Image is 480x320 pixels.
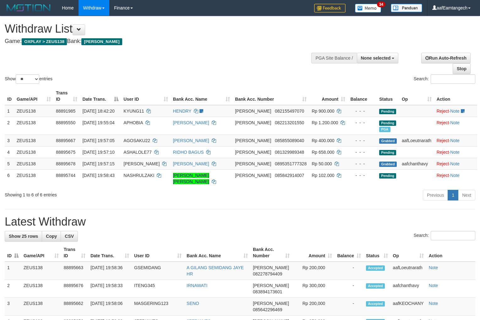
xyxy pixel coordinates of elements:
[235,109,271,114] span: [PERSON_NAME]
[187,265,244,276] a: A GILANG SEMIDANG JAYE HR
[132,244,184,262] th: User ID: activate to sort column ascending
[5,117,14,135] td: 2
[5,158,14,169] td: 5
[350,149,374,155] div: - - -
[22,38,67,45] span: OXPLAY > ZEUS138
[82,161,114,166] span: [DATE] 19:57:15
[399,87,434,105] th: Op: activate to sort column ascending
[123,150,152,155] span: ASHALOLE77
[56,150,75,155] span: 88895675
[431,231,475,240] input: Search:
[379,120,396,126] span: Pending
[429,301,438,306] a: Note
[450,150,460,155] a: Note
[275,109,304,114] span: Copy 082155497070 to clipboard
[235,120,271,125] span: [PERSON_NAME]
[377,87,399,105] th: Status
[253,289,282,294] span: Copy 083894173601 to clipboard
[56,173,75,178] span: 88895744
[292,298,335,316] td: Rp 200,000
[335,244,363,262] th: Balance: activate to sort column ascending
[14,117,53,135] td: ZEUS138
[235,161,271,166] span: [PERSON_NAME]
[357,53,399,63] button: None selected
[437,150,449,155] a: Reject
[14,146,53,158] td: ZEUS138
[5,23,314,35] h1: Withdraw List
[450,173,460,178] a: Note
[5,231,42,242] a: Show 25 rows
[14,158,53,169] td: ZEUS138
[437,161,449,166] a: Reject
[5,262,21,280] td: 1
[431,74,475,84] input: Search:
[437,120,449,125] a: Reject
[390,280,426,298] td: aafchanthavy
[348,87,377,105] th: Balance
[366,283,385,289] span: Accepted
[350,172,374,179] div: - - -
[14,87,53,105] th: Game/API: activate to sort column ascending
[379,127,390,132] span: Marked by aafanarl
[9,234,38,239] span: Show 25 rows
[56,120,75,125] span: 88895550
[366,301,385,307] span: Accepted
[82,150,114,155] span: [DATE] 19:57:10
[5,298,21,316] td: 3
[5,189,195,198] div: Showing 1 to 6 of 6 entries
[56,109,75,114] span: 88891985
[450,120,460,125] a: Note
[88,262,132,280] td: [DATE] 19:58:36
[61,231,78,242] a: CSV
[235,173,271,178] span: [PERSON_NAME]
[312,138,334,143] span: Rp 400.000
[46,234,57,239] span: Copy
[361,56,391,61] span: None selected
[312,173,334,178] span: Rp 102.000
[379,138,397,144] span: Grabbed
[14,169,53,187] td: ZEUS138
[21,244,61,262] th: Game/API: activate to sort column ascending
[275,173,304,178] span: Copy 085842914007 to clipboard
[434,117,477,135] td: ·
[429,265,438,270] a: Note
[61,280,88,298] td: 88895676
[53,87,80,105] th: Trans ID: activate to sort column ascending
[399,135,434,146] td: aafLoeutnarath
[275,161,307,166] span: Copy 0895351777328 to clipboard
[253,301,289,306] span: [PERSON_NAME]
[235,150,271,155] span: [PERSON_NAME]
[121,87,170,105] th: User ID: activate to sort column ascending
[379,173,396,179] span: Pending
[5,105,14,117] td: 1
[88,280,132,298] td: [DATE] 19:58:33
[5,244,21,262] th: ID: activate to sort column descending
[123,109,144,114] span: KYUNG11
[450,138,460,143] a: Note
[390,244,426,262] th: Op: activate to sort column ascending
[379,162,397,167] span: Grabbed
[437,138,449,143] a: Reject
[187,301,199,306] a: SENO
[65,234,74,239] span: CSV
[82,120,114,125] span: [DATE] 19:55:04
[309,87,348,105] th: Amount: activate to sort column ascending
[5,216,475,228] h1: Latest Withdraw
[21,262,61,280] td: ZEUS138
[414,74,475,84] label: Search:
[379,150,396,155] span: Pending
[61,262,88,280] td: 88895663
[350,137,374,144] div: - - -
[123,161,160,166] span: [PERSON_NAME]
[312,150,334,155] span: Rp 658.000
[132,298,184,316] td: MASGERING123
[82,138,114,143] span: [DATE] 19:57:05
[253,271,282,276] span: Copy 082278794409 to clipboard
[312,109,334,114] span: Rp 900.000
[253,265,289,270] span: [PERSON_NAME]
[292,280,335,298] td: Rp 300,000
[335,298,363,316] td: -
[88,244,132,262] th: Date Trans.: activate to sort column ascending
[253,283,289,288] span: [PERSON_NAME]
[311,53,357,63] div: PGA Site Balance /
